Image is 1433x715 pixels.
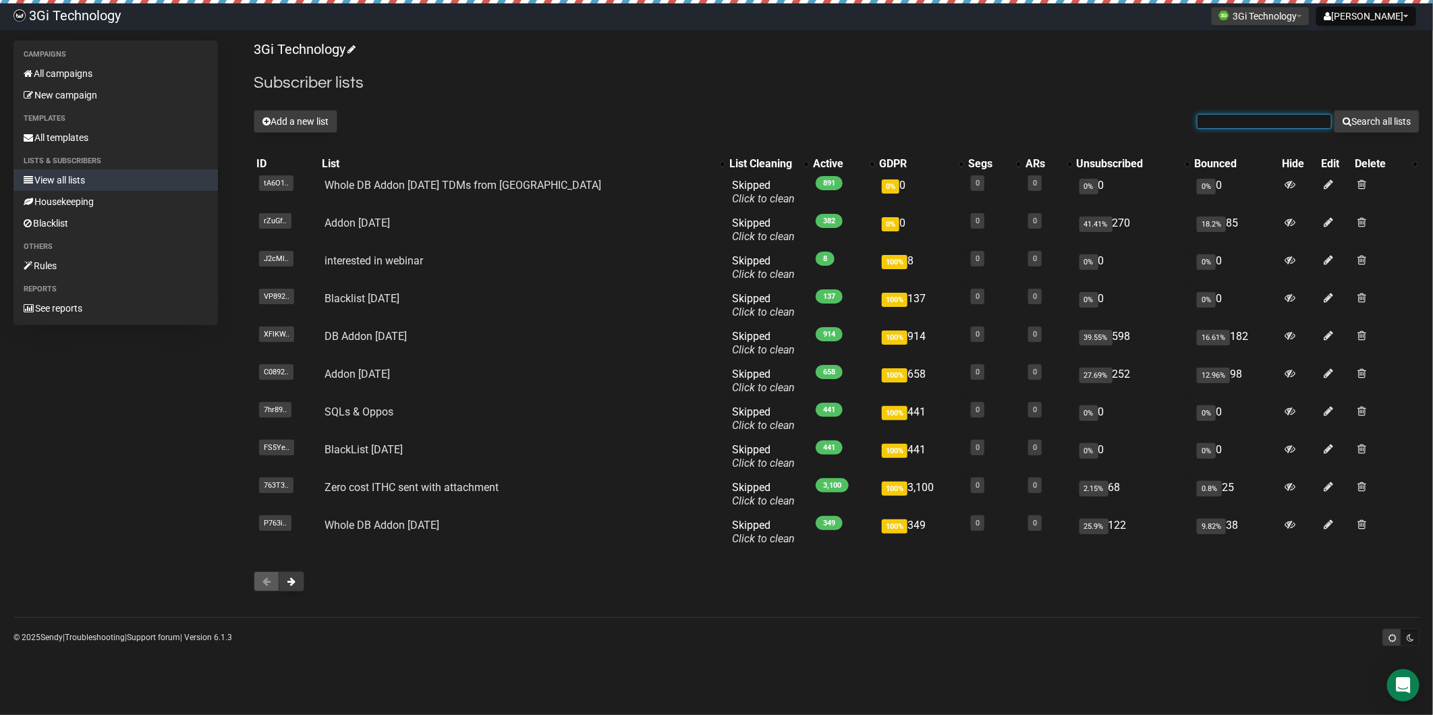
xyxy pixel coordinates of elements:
[259,440,294,455] span: FS5Ye..
[325,519,439,532] a: Whole DB Addon [DATE]
[729,157,797,171] div: List Cleaning
[13,212,218,234] a: Blacklist
[1191,249,1280,287] td: 0
[325,254,423,267] a: interested in webinar
[732,494,795,507] a: Click to clean
[1197,254,1216,270] span: 0%
[254,154,319,173] th: ID: No sort applied, sorting is disabled
[1191,211,1280,249] td: 85
[1191,400,1280,438] td: 0
[259,364,293,380] span: C0892..
[876,249,965,287] td: 8
[259,402,291,418] span: 7hr89..
[976,405,980,414] a: 0
[13,630,232,645] p: © 2025 | | | Version 6.1.3
[13,255,218,277] a: Rules
[1079,254,1098,270] span: 0%
[1079,330,1113,345] span: 39.55%
[325,481,499,494] a: Zero cost ITHC sent with attachment
[325,330,407,343] a: DB Addon [DATE]
[732,368,795,394] span: Skipped
[1079,405,1098,421] span: 0%
[882,406,907,420] span: 100%
[732,217,795,243] span: Skipped
[732,343,795,356] a: Click to clean
[1280,154,1319,173] th: Hide: No sort applied, sorting is disabled
[1074,513,1192,551] td: 122
[13,111,218,127] li: Templates
[816,478,849,492] span: 3,100
[879,157,952,171] div: GDPR
[876,324,965,362] td: 914
[1197,405,1216,421] span: 0%
[882,217,899,231] span: 0%
[1033,217,1037,225] a: 0
[816,365,843,379] span: 658
[13,281,218,297] li: Reports
[976,254,980,263] a: 0
[325,179,601,192] a: Whole DB Addon [DATE] TDMs from [GEOGRAPHIC_DATA]
[1387,669,1420,702] div: Open Intercom Messenger
[732,381,795,394] a: Click to clean
[13,191,218,212] a: Housekeeping
[732,419,795,432] a: Click to clean
[816,289,843,304] span: 137
[965,154,1023,173] th: Segs: No sort applied, activate to apply an ascending sort
[810,154,876,173] th: Active: No sort applied, activate to apply an ascending sort
[254,71,1420,95] h2: Subscriber lists
[876,400,965,438] td: 441
[322,157,714,171] div: List
[876,154,965,173] th: GDPR: No sort applied, activate to apply an ascending sort
[1033,481,1037,490] a: 0
[732,292,795,318] span: Skipped
[1191,154,1280,173] th: Bounced: No sort applied, sorting is disabled
[882,255,907,269] span: 100%
[976,519,980,527] a: 0
[1079,179,1098,194] span: 0%
[13,9,26,22] img: 4201c117bde267367e2074cdc52732f5
[876,362,965,400] td: 658
[13,63,218,84] a: All campaigns
[1033,330,1037,339] a: 0
[259,251,293,266] span: J2cMl..
[813,157,863,171] div: Active
[256,157,316,171] div: ID
[882,331,907,345] span: 100%
[13,297,218,319] a: See reports
[1211,7,1310,26] button: 3Gi Technology
[876,438,965,476] td: 441
[1025,157,1060,171] div: ARs
[1074,362,1192,400] td: 252
[319,154,727,173] th: List: No sort applied, activate to apply an ascending sort
[1074,438,1192,476] td: 0
[325,405,393,418] a: SQLs & Oppos
[1074,154,1192,173] th: Unsubscribed: No sort applied, activate to apply an ascending sort
[1191,513,1280,551] td: 38
[259,175,293,191] span: tA6O1..
[1191,438,1280,476] td: 0
[816,252,835,266] span: 8
[259,478,293,493] span: 763T3..
[816,176,843,190] span: 891
[1194,157,1277,171] div: Bounced
[1074,476,1192,513] td: 68
[254,41,354,57] a: 3Gi Technology
[1033,405,1037,414] a: 0
[1191,324,1280,362] td: 182
[1197,368,1230,383] span: 12.96%
[976,217,980,225] a: 0
[876,173,965,211] td: 0
[732,457,795,469] a: Click to clean
[1218,10,1229,21] img: 1.png
[882,444,907,458] span: 100%
[876,211,965,249] td: 0
[732,532,795,545] a: Click to clean
[1033,443,1037,452] a: 0
[816,516,843,530] span: 349
[325,217,390,229] a: Addon [DATE]
[1316,7,1416,26] button: [PERSON_NAME]
[1319,154,1353,173] th: Edit: No sort applied, sorting is disabled
[1191,362,1280,400] td: 98
[1355,157,1406,171] div: Delete
[1033,179,1037,188] a: 0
